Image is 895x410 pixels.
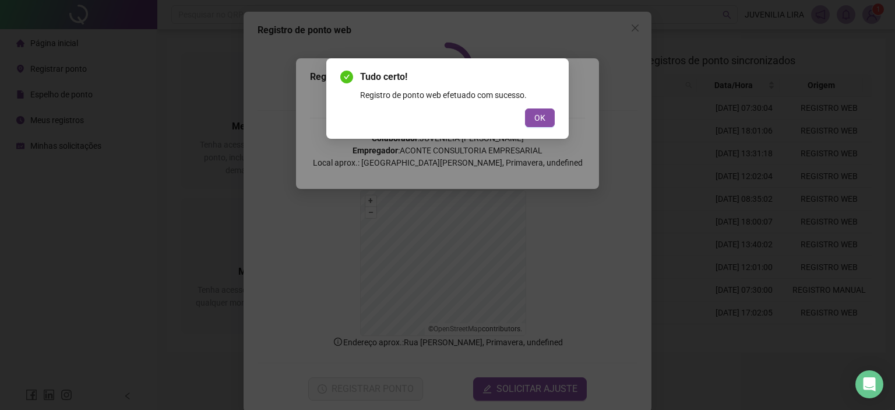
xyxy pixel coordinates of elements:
div: Registro de ponto web efetuado com sucesso. [360,89,555,101]
button: OK [525,108,555,127]
div: Open Intercom Messenger [855,370,883,398]
span: check-circle [340,71,353,83]
span: OK [534,111,545,124]
span: Tudo certo! [360,70,555,84]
